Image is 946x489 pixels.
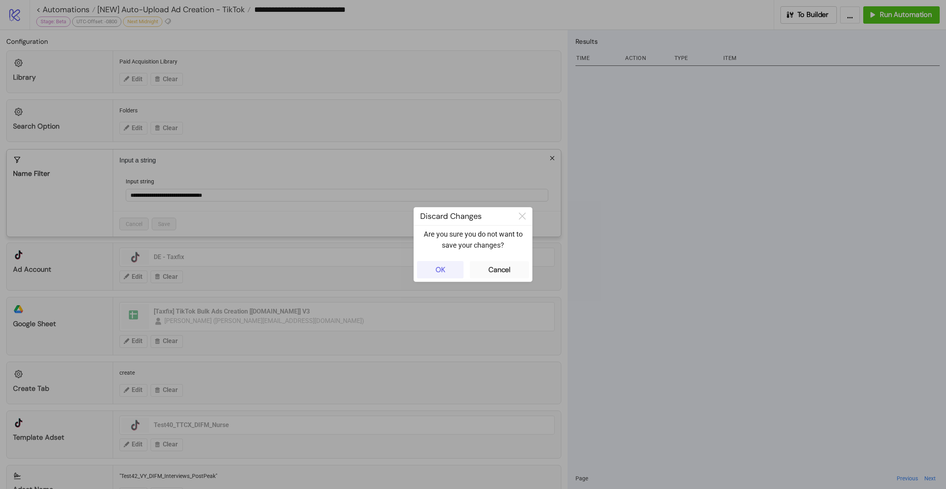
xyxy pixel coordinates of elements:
p: Are you sure you do not want to save your changes? [420,229,526,251]
div: OK [436,265,445,274]
div: Discard Changes [414,207,512,225]
button: Cancel [470,261,529,278]
div: Cancel [488,265,510,274]
button: OK [417,261,464,278]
